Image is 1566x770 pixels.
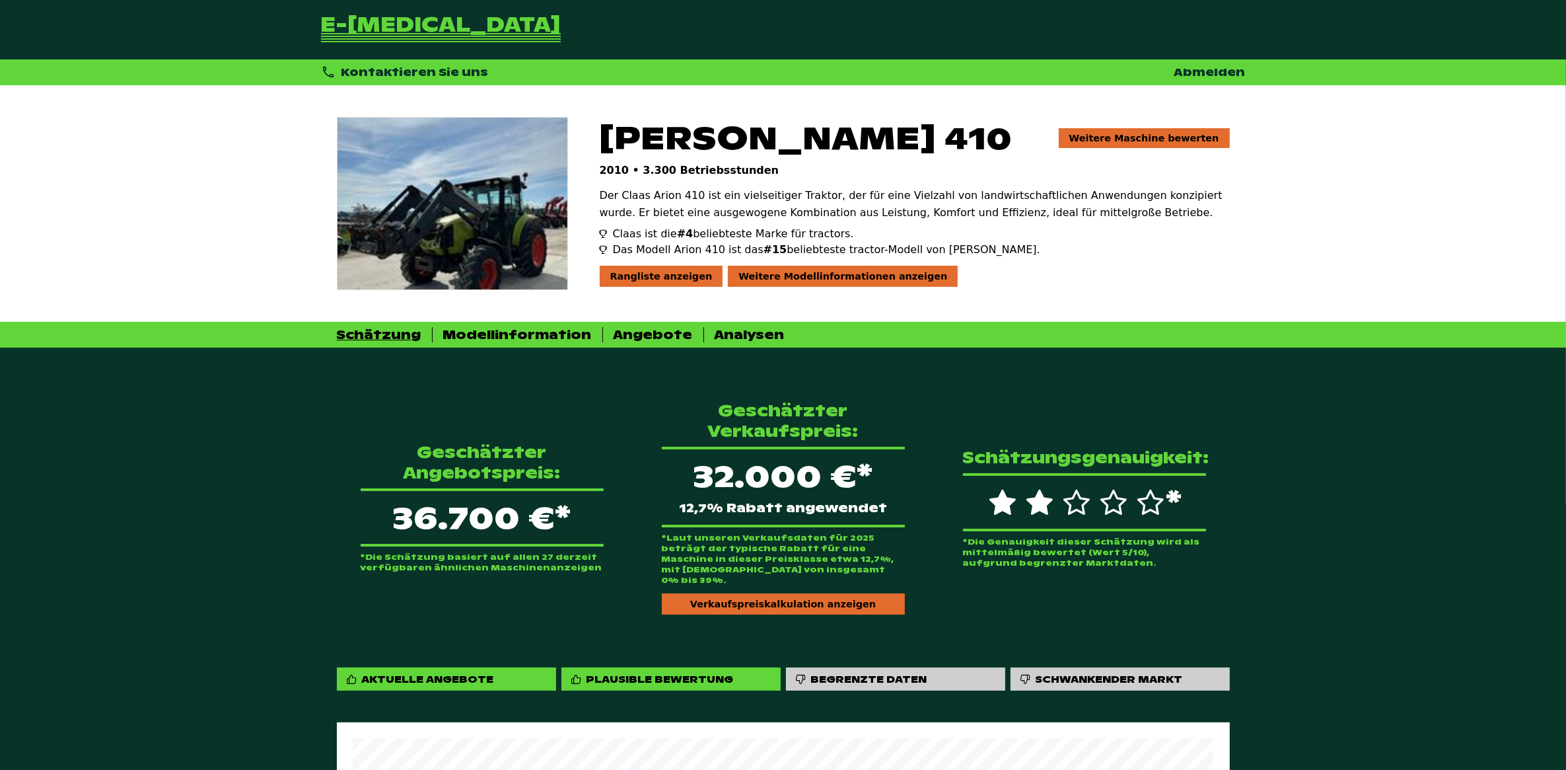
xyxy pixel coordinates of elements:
div: Weitere Modellinformationen anzeigen [728,266,958,287]
p: *Die Schätzung basiert auf allen 27 derzeit verfügbaren ähnlichen Maschinenanzeigen [361,552,604,573]
div: Schätzung [337,327,421,342]
span: Kontaktieren Sie uns [341,65,488,79]
p: Geschätzter Angebotspreis: [361,442,604,483]
span: 12,7% Rabatt angewendet [679,502,887,514]
span: Das Modell Arion 410 ist das beliebteste tractor-Modell von [PERSON_NAME]. [613,242,1040,258]
div: Modellinformation [443,327,592,342]
div: Plausible Bewertung [587,673,734,685]
p: Schätzungsgenauigkeit: [963,447,1206,468]
img: Claas Arion 410 [338,118,567,289]
div: 32.000 €* [662,447,905,527]
div: Verkaufspreiskalkulation anzeigen [662,594,905,615]
div: Begrenzte Daten [786,668,1005,691]
div: Plausible Bewertung [561,668,781,691]
div: Kontaktieren Sie uns [321,65,489,80]
div: Angebote [614,327,693,342]
p: Der Claas Arion 410 ist ein vielseitiger Traktor, der für eine Vielzahl von landwirtschaftlichen ... [600,187,1230,221]
div: Analysen [715,327,785,342]
div: Schwankender Markt [1036,673,1183,685]
p: Geschätzter Verkaufspreis: [662,401,905,442]
span: Claas ist die beliebteste Marke für tractors. [613,226,854,242]
span: #4 [677,227,694,240]
div: Begrenzte Daten [811,673,927,685]
div: Schwankender Markt [1011,668,1230,691]
p: *Die Genauigkeit dieser Schätzung wird als mittelmäßig bewertet (Wert 5/10), aufgrund begrenzter ... [963,537,1206,568]
span: [PERSON_NAME] 410 [600,117,1013,159]
div: Aktuelle Angebote [337,668,556,691]
span: #15 [764,243,787,256]
div: Aktuelle Angebote [362,673,494,685]
p: *Laut unseren Verkaufsdaten für 2025 beträgt der typische Rabatt für eine Maschine in dieser Prei... [662,533,905,586]
p: 36.700 €* [361,488,604,547]
div: Rangliste anzeigen [600,266,723,287]
a: Zurück zur Startseite [321,16,561,44]
a: Abmelden [1174,65,1246,79]
a: Weitere Maschine bewerten [1059,128,1230,148]
p: 2010 • 3.300 Betriebsstunden [600,164,1230,176]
